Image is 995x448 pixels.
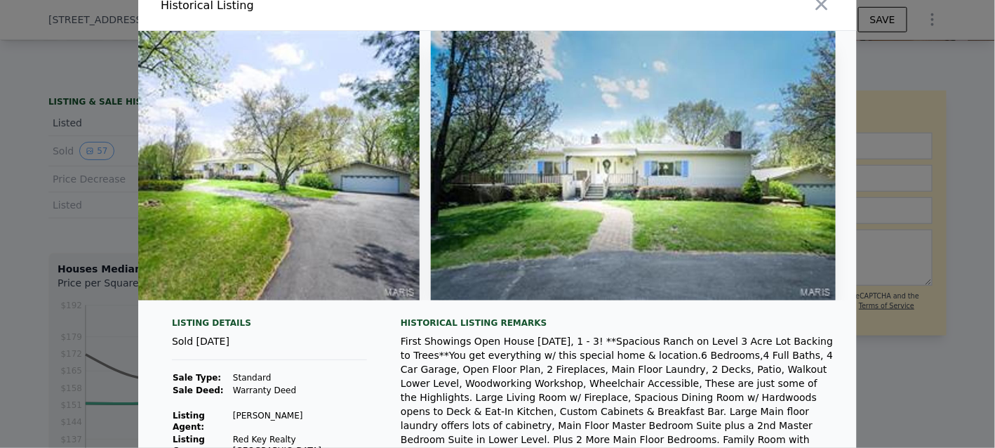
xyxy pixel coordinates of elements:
[232,384,367,397] td: Warranty Deed
[173,411,205,432] strong: Listing Agent:
[173,386,224,395] strong: Sale Deed:
[173,373,221,383] strong: Sale Type:
[172,334,367,360] div: Sold [DATE]
[232,409,367,433] td: [PERSON_NAME]
[232,371,367,384] td: Standard
[172,317,367,334] div: Listing Details
[15,31,420,301] img: Property Img
[431,31,836,301] img: Property Img
[401,317,834,329] div: Historical Listing remarks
